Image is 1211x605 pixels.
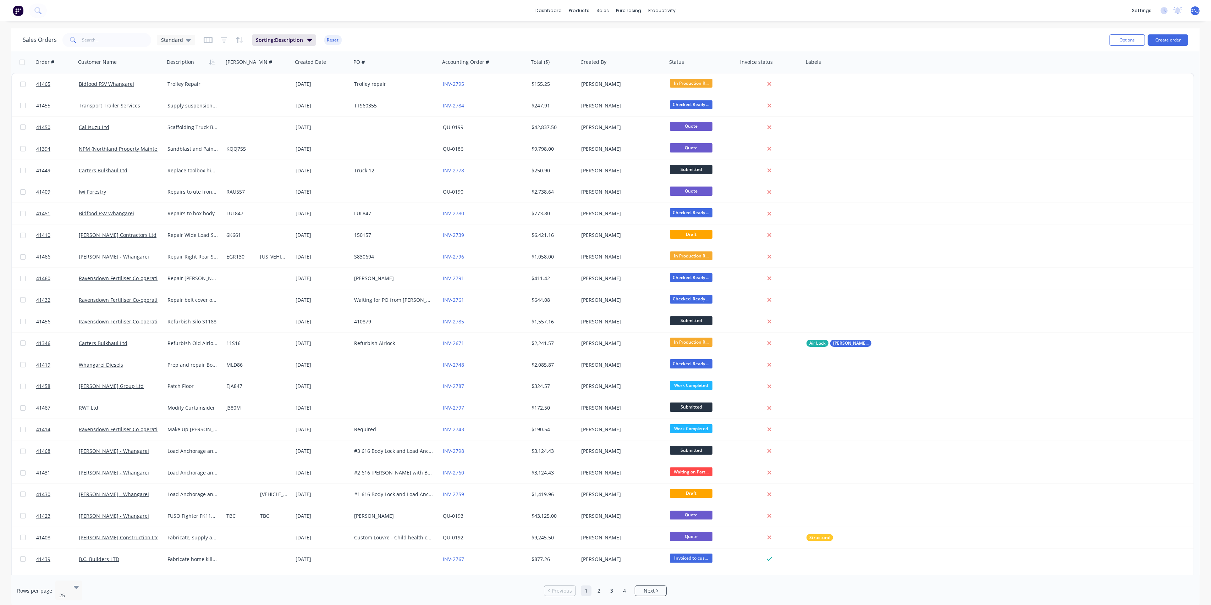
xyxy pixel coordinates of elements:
span: Standard [161,36,183,44]
a: 41414 [36,419,79,440]
a: Next page [635,587,666,594]
div: $877.26 [532,556,573,563]
div: TBC [226,512,253,520]
div: $2,241.57 [532,340,573,347]
span: Structural [809,534,830,541]
a: Cal Isuzu Ltd [79,124,109,131]
div: [PERSON_NAME] [581,102,660,109]
div: Repair belt cover on [PERSON_NAME] #1 [167,296,218,304]
div: [DATE] [296,124,348,131]
span: 41451 [36,210,50,217]
span: Submitted [670,316,712,325]
span: Air Lock [809,340,826,347]
a: Page 2 [594,585,604,596]
a: INV-2787 [443,383,464,389]
div: [PERSON_NAME] [581,167,660,174]
div: [PERSON_NAME] [581,210,660,217]
a: 41465 [36,73,79,95]
a: 41394 [36,138,79,160]
div: [DATE] [296,534,348,541]
span: 41458 [36,383,50,390]
span: 41468 [36,448,50,455]
a: INV-2748 [443,361,464,368]
div: Make Up [PERSON_NAME] [167,426,218,433]
span: Waiting on Part... [670,467,712,476]
div: Invoice status [740,59,773,66]
a: INV-2759 [443,491,464,498]
div: [DATE] [296,426,348,433]
div: PO # [353,59,365,66]
span: 41430 [36,491,50,498]
div: Patch Floor [167,383,218,390]
div: [PERSON_NAME] [581,340,660,347]
div: [DATE] [296,361,348,368]
a: Carters Bulkhaul Ltd [79,167,127,174]
div: 6K661 [226,232,253,239]
div: $2,085.87 [532,361,573,368]
button: Air Lock[PERSON_NAME] # 1IS16 [807,340,871,347]
div: [PERSON_NAME] [354,275,433,282]
div: [DATE] [296,188,348,195]
span: Submitted [670,165,712,174]
div: Order # [35,59,54,66]
a: INV-2760 [443,469,464,476]
a: 41451 [36,203,79,224]
div: Fabricate, supply and instal galvanised chanels mounting brackets and custom pressed aluminium lo... [167,534,218,541]
div: J380M [226,404,253,411]
div: Labels [806,59,821,66]
div: Truck 12 [354,167,433,174]
div: [DATE] [296,556,348,563]
a: Ravensdown Fertiliser Co-operative [79,426,163,433]
div: $3,124.43 [532,469,573,476]
div: [PERSON_NAME] [581,448,660,455]
div: Accounting Order # [442,59,489,66]
a: 41423 [36,505,79,527]
div: [PERSON_NAME] [581,253,660,260]
span: Draft [670,489,712,498]
a: Previous page [544,587,576,594]
div: [PERSON_NAME] [581,383,660,390]
div: Trolley Repair [167,81,218,88]
div: [PERSON_NAME] [581,404,660,411]
div: [DATE] [296,232,348,239]
a: 41467 [36,397,79,418]
a: 41450 [36,117,79,138]
div: Refurbish Old Airlock [167,340,218,347]
a: Ravensdown Fertiliser Co-operative [79,296,163,303]
div: [DATE] [296,145,348,152]
a: Ravensdown Fertiliser Co-operative [79,318,163,325]
span: Sorting: Description [256,37,303,44]
div: TBC [260,512,288,520]
span: In Production R... [670,251,712,260]
a: Carters Bulkhaul Ltd [79,340,127,346]
div: [DATE] [296,512,348,520]
div: $9,798.00 [532,145,573,152]
div: [PERSON_NAME] [581,124,660,131]
span: Submitted [670,446,712,455]
a: RWT Ltd [79,404,98,411]
span: 41467 [36,404,50,411]
a: 41463 [36,570,79,591]
div: [DATE] [296,275,348,282]
a: INV-2780 [443,210,464,217]
div: [PERSON_NAME] [581,469,660,476]
a: QU-0186 [443,145,463,152]
a: 41456 [36,311,79,332]
a: 41449 [36,160,79,181]
span: Quote [670,187,712,195]
div: settings [1128,5,1155,16]
div: #2 616 [PERSON_NAME] with Body Lock and Load Anchorage [354,469,433,476]
span: Checked. Ready ... [670,295,712,304]
div: purchasing [612,5,645,16]
span: Quote [670,122,712,131]
a: Bidfood FSV Whangarei [79,81,134,87]
div: $1,557.16 [532,318,573,325]
div: LUL847 [226,210,253,217]
span: Invoiced to cus... [670,554,712,562]
div: Status [669,59,684,66]
img: Factory [13,5,23,16]
a: NPM (Northland Property Maintenance) [79,145,173,152]
span: 41466 [36,253,50,260]
a: INV-2784 [443,102,464,109]
div: Custom Louvre - Child health centre [354,534,433,541]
